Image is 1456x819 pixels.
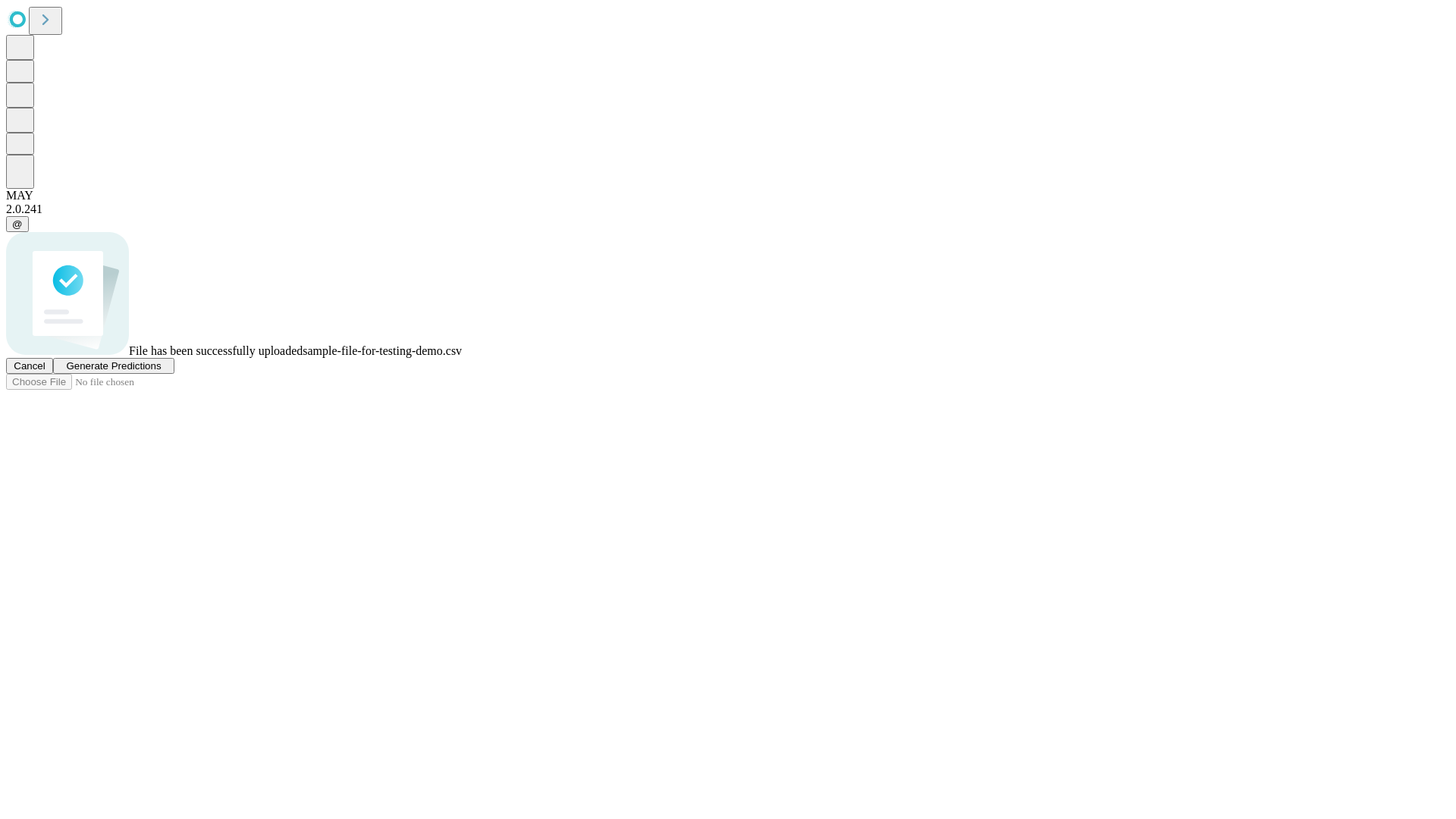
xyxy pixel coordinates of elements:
span: @ [12,218,23,230]
div: MAY [6,189,1450,202]
button: Generate Predictions [53,358,174,374]
span: Generate Predictions [66,360,161,372]
button: @ [6,216,29,232]
span: sample-file-for-testing-demo.csv [303,344,462,357]
span: File has been successfully uploaded [129,344,303,357]
button: Cancel [6,358,53,374]
div: 2.0.241 [6,202,1450,216]
span: Cancel [14,360,45,372]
